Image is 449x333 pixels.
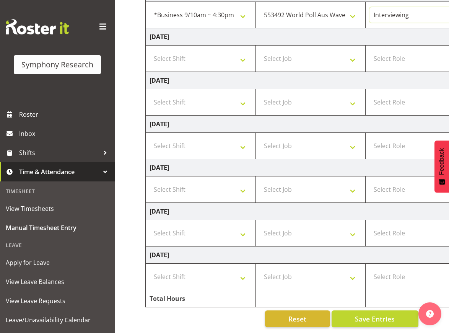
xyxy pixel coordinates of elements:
[426,310,434,318] img: help-xxl-2.png
[6,19,69,34] img: Rosterit website logo
[6,314,109,326] span: Leave/Unavailability Calendar
[19,128,111,139] span: Inbox
[288,314,306,324] span: Reset
[6,222,109,233] span: Manual Timesheet Entry
[438,148,445,175] span: Feedback
[355,314,395,324] span: Save Entries
[146,290,256,307] td: Total Hours
[6,203,109,214] span: View Timesheets
[332,310,418,327] button: Save Entries
[19,109,111,120] span: Roster
[2,253,113,272] a: Apply for Leave
[2,291,113,310] a: View Leave Requests
[2,237,113,253] div: Leave
[6,295,109,307] span: View Leave Requests
[2,199,113,218] a: View Timesheets
[19,166,99,178] span: Time & Attendance
[21,59,93,70] div: Symphony Research
[2,310,113,330] a: Leave/Unavailability Calendar
[19,147,99,158] span: Shifts
[6,257,109,268] span: Apply for Leave
[434,140,449,193] button: Feedback - Show survey
[265,310,330,327] button: Reset
[2,183,113,199] div: Timesheet
[2,272,113,291] a: View Leave Balances
[2,218,113,237] a: Manual Timesheet Entry
[6,276,109,287] span: View Leave Balances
